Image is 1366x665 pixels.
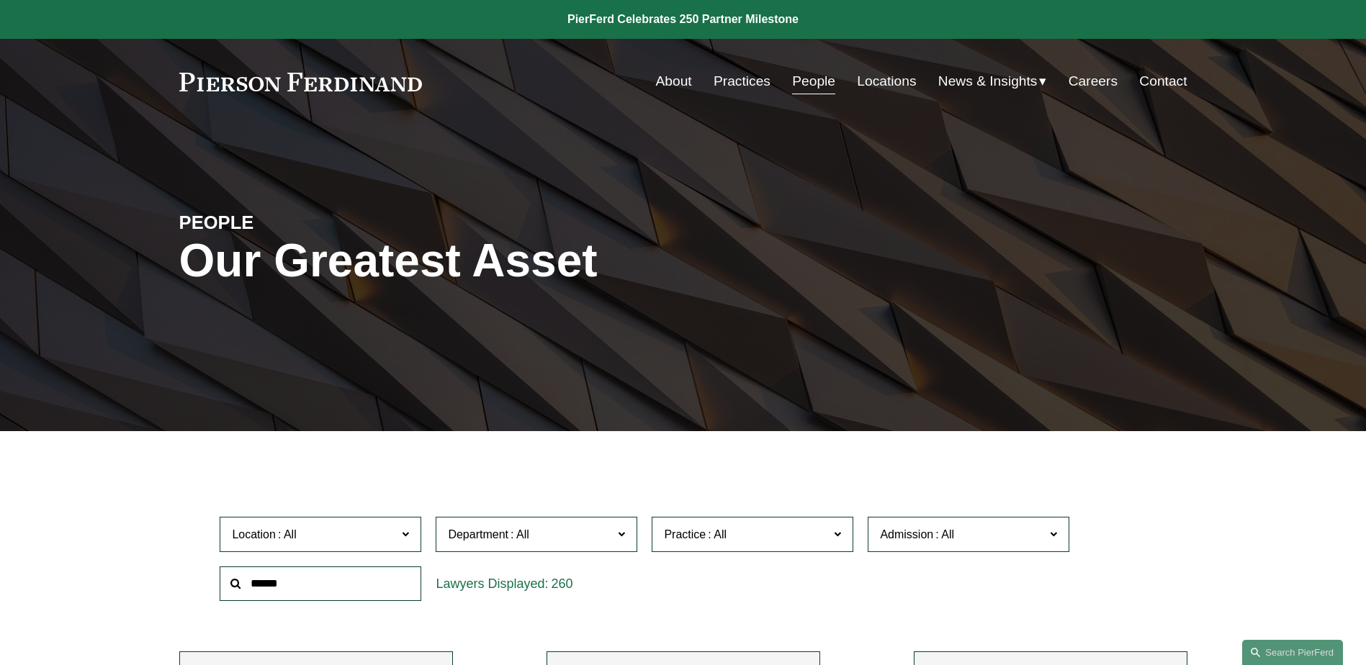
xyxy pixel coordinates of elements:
h1: Our Greatest Asset [179,235,851,287]
h4: PEOPLE [179,211,431,234]
a: Contact [1139,68,1187,95]
a: folder dropdown [938,68,1047,95]
span: Department [448,528,508,540]
span: News & Insights [938,69,1038,94]
a: Practices [714,68,770,95]
a: Careers [1069,68,1118,95]
a: About [656,68,692,95]
span: Admission [880,528,933,540]
span: Practice [664,528,706,540]
span: 260 [551,576,572,591]
a: People [792,68,835,95]
a: Locations [857,68,916,95]
span: Location [232,528,276,540]
a: Search this site [1242,640,1343,665]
